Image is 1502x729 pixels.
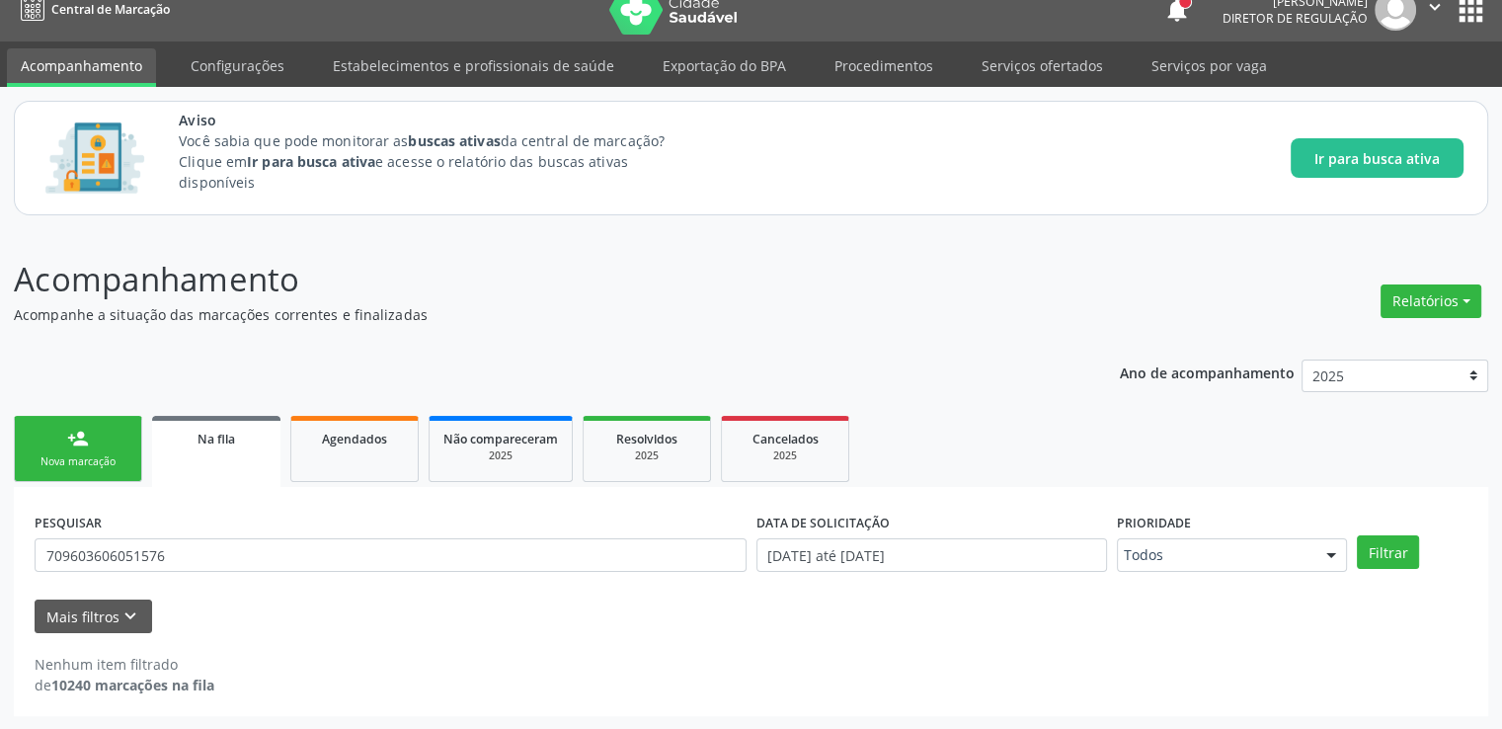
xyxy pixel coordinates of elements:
a: Serviços por vaga [1138,48,1281,83]
p: Ano de acompanhamento [1120,360,1295,384]
span: Na fila [198,431,235,447]
div: person_add [67,428,89,449]
div: Nova marcação [29,454,127,469]
div: Nenhum item filtrado [35,654,214,675]
strong: Ir para busca ativa [247,152,375,171]
div: de [35,675,214,695]
i: keyboard_arrow_down [119,606,141,627]
img: Imagem de CalloutCard [39,114,151,202]
label: Prioridade [1117,508,1191,538]
button: Relatórios [1381,284,1481,318]
a: Serviços ofertados [968,48,1117,83]
a: Acompanhamento [7,48,156,87]
div: 2025 [597,448,696,463]
a: Exportação do BPA [649,48,800,83]
span: Central de Marcação [51,1,170,18]
strong: buscas ativas [408,131,500,150]
a: Configurações [177,48,298,83]
a: Estabelecimentos e profissionais de saúde [319,48,628,83]
p: Você sabia que pode monitorar as da central de marcação? Clique em e acesse o relatório das busca... [179,130,701,193]
span: Ir para busca ativa [1314,148,1440,169]
button: Mais filtroskeyboard_arrow_down [35,600,152,634]
input: Nome, CNS [35,538,747,572]
input: Selecione um intervalo [756,538,1107,572]
strong: 10240 marcações na fila [51,676,214,694]
span: Resolvidos [616,431,677,447]
span: Diretor de regulação [1223,10,1368,27]
span: Não compareceram [443,431,558,447]
p: Acompanhamento [14,255,1046,304]
label: PESQUISAR [35,508,102,538]
div: 2025 [736,448,834,463]
span: Todos [1124,545,1307,565]
span: Aviso [179,110,701,130]
a: Procedimentos [821,48,947,83]
label: DATA DE SOLICITAÇÃO [756,508,890,538]
button: Filtrar [1357,535,1419,569]
p: Acompanhe a situação das marcações correntes e finalizadas [14,304,1046,325]
button: Ir para busca ativa [1291,138,1463,178]
div: 2025 [443,448,558,463]
span: Agendados [322,431,387,447]
span: Cancelados [752,431,819,447]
